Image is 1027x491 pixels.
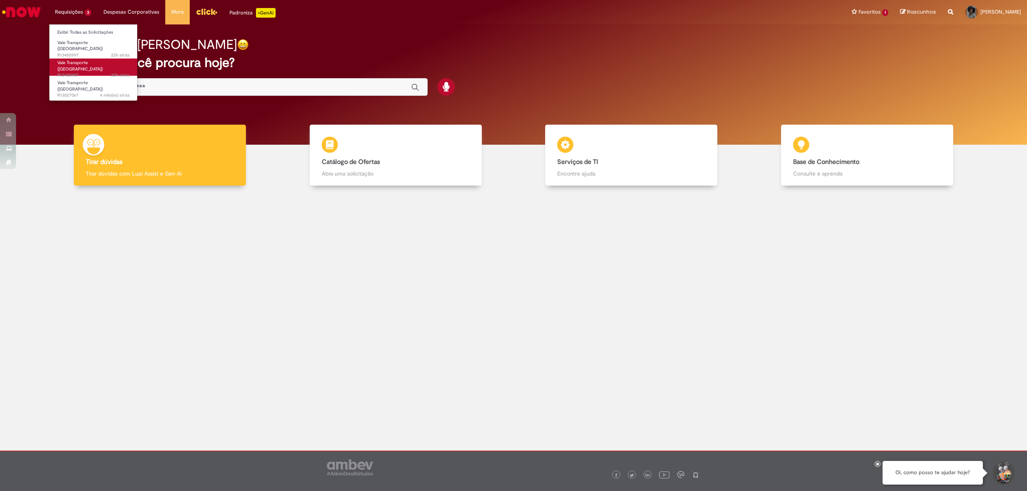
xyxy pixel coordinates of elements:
[49,24,138,101] ul: Requisições
[1,4,42,20] img: ServiceNow
[100,92,130,98] time: 12/05/2025 08:53:23
[980,8,1021,15] span: [PERSON_NAME]
[83,38,237,52] h2: Bom dia, [PERSON_NAME]
[83,56,944,70] h2: O que você procura hoje?
[57,40,103,52] span: Vale Transporte ([GEOGRAPHIC_DATA])
[991,461,1015,485] button: Iniciar Conversa de Suporte
[907,8,936,16] span: Rascunhos
[327,459,373,475] img: logo_footer_ambev_rotulo_gray.png
[692,471,699,478] img: logo_footer_naosei.png
[229,8,276,18] div: Padroniza
[322,170,470,178] p: Abra uma solicitação
[513,125,749,186] a: Serviços de TI Encontre ajuda
[256,8,276,18] p: +GenAi
[749,125,985,186] a: Base de Conhecimento Consulte e aprenda
[900,8,936,16] a: Rascunhos
[57,72,130,79] span: R13450987
[557,170,705,178] p: Encontre ajuda
[57,92,130,99] span: R13027067
[104,8,159,16] span: Despesas Corporativas
[793,158,859,166] b: Base de Conhecimento
[49,79,138,96] a: Aberto R13027067 : Vale Transporte (VT)
[55,8,83,16] span: Requisições
[630,473,634,477] img: logo_footer_twitter.png
[111,72,130,78] time: 27/08/2025 09:22:51
[111,52,130,58] span: 22h atrás
[645,473,649,478] img: logo_footer_linkedin.png
[793,170,941,178] p: Consulte e aprenda
[49,28,138,37] a: Exibir Todas as Solicitações
[859,8,881,16] span: Favoritos
[322,158,380,166] b: Catálogo de Ofertas
[196,6,217,18] img: click_logo_yellow_360x200.png
[557,158,598,166] b: Serviços de TI
[882,9,888,16] span: 1
[614,473,618,477] img: logo_footer_facebook.png
[100,92,130,98] span: 4 mês(es) atrás
[111,72,130,78] span: 22h atrás
[171,8,184,16] span: More
[278,125,514,186] a: Catálogo de Ofertas Abra uma solicitação
[237,39,249,51] img: happy-face.png
[42,125,278,186] a: Tirar dúvidas Tirar dúvidas com Lupi Assist e Gen Ai
[57,52,130,59] span: R13450997
[57,80,103,92] span: Vale Transporte ([GEOGRAPHIC_DATA])
[57,60,103,72] span: Vale Transporte ([GEOGRAPHIC_DATA])
[49,59,138,76] a: Aberto R13450987 : Vale Transporte (VT)
[85,9,91,16] span: 3
[86,158,122,166] b: Tirar dúvidas
[883,461,983,485] div: Oi, como posso te ajudar hoje?
[111,52,130,58] time: 27/08/2025 09:24:17
[677,471,684,478] img: logo_footer_workplace.png
[659,469,670,480] img: logo_footer_youtube.png
[86,170,234,178] p: Tirar dúvidas com Lupi Assist e Gen Ai
[49,38,138,56] a: Aberto R13450997 : Vale Transporte (VT)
